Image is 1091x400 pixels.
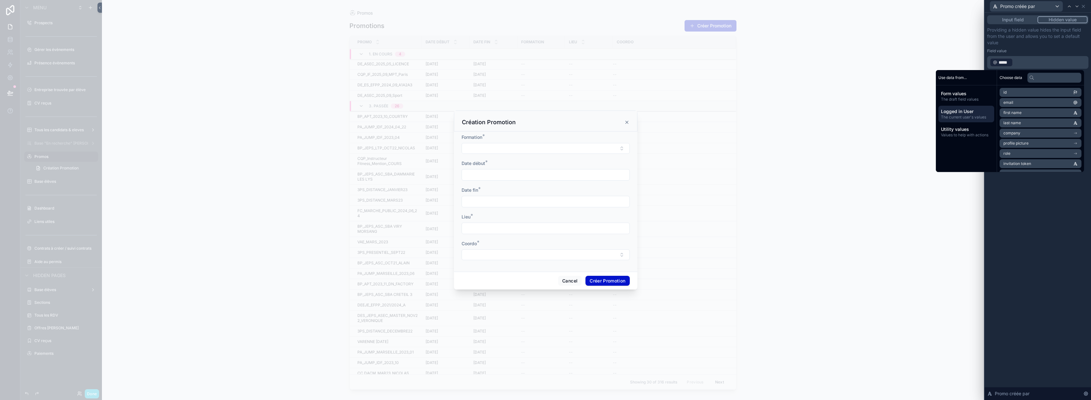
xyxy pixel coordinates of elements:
span: Promo créée par [995,390,1030,397]
span: Coordo [462,241,477,246]
span: The current user's values [941,115,992,120]
span: The draft field values [941,97,992,102]
h3: Création Promotion [462,118,516,126]
p: Providing a hidden value hides the input field from the user and allows you to set a default value [987,27,1088,46]
span: Values to help with actions [941,132,992,138]
span: Logged in User [941,108,992,115]
button: Cancel [558,276,582,286]
button: Créer Promotion [585,276,629,286]
span: Choose data [1000,75,1022,80]
button: Select Button [462,249,630,260]
label: Field value [987,48,1007,54]
button: Hidden value [1037,16,1087,23]
span: Promo créée par [1000,3,1035,10]
button: Promo créée par [990,1,1063,12]
span: Date fin [462,187,478,193]
span: Form values [941,90,992,97]
div: scrollable content [936,85,997,143]
span: Date début [462,161,485,166]
span: Utility values [941,126,992,132]
button: Select Button [462,143,630,154]
span: Lieu [462,214,470,219]
span: Formation [462,134,482,140]
button: Input field [988,16,1037,23]
span: Use data from... [938,75,967,80]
